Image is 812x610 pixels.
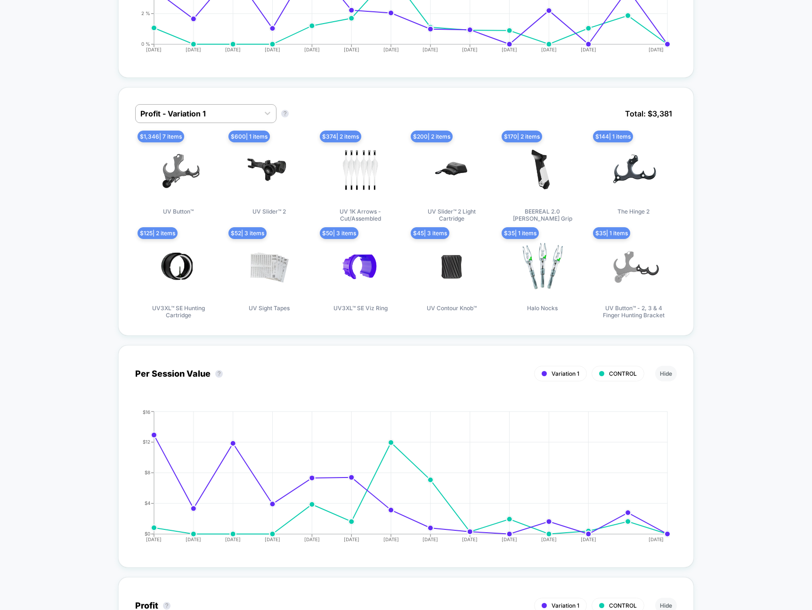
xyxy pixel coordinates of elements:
span: UV Slider™ 2 [252,208,286,215]
img: UV Slider™ 2 Light Cartridge [419,137,485,203]
span: $ 600 | 1 items [228,131,270,142]
span: $ 200 | 2 items [411,131,453,142]
img: UV 1K Arrows - Cut/Assembled [327,137,393,203]
tspan: [DATE] [581,47,596,52]
img: UV Button™ - 2, 3 & 4 Finger Hunting Bracket [601,234,666,300]
span: CONTROL [609,602,637,609]
span: UV Sight Tapes [249,305,290,312]
tspan: [DATE] [462,47,478,52]
tspan: [DATE] [344,47,359,52]
img: BEEREAL 2.0 Mathews Grip [510,137,576,203]
tspan: [DATE] [502,47,517,52]
tspan: [DATE] [225,536,241,542]
tspan: [DATE] [383,47,399,52]
img: Halo Nocks [510,234,576,300]
img: UV Sight Tapes [236,234,302,300]
span: $ 144 | 1 items [593,131,633,142]
span: CONTROL [609,370,637,377]
span: Variation 1 [552,370,579,377]
tspan: [DATE] [502,536,517,542]
span: $ 35 | 1 items [593,227,630,239]
tspan: [DATE] [541,47,557,52]
tspan: [DATE] [649,536,664,542]
span: UV3XL™ SE Viz Ring [333,305,388,312]
span: Total: $ 3,381 [620,104,677,123]
tspan: 2 % [141,10,150,16]
button: ? [215,370,223,378]
tspan: [DATE] [186,47,201,52]
span: $ 45 | 3 items [411,227,449,239]
span: UV Button™ [163,208,194,215]
tspan: [DATE] [344,536,359,542]
button: Hide [655,366,677,381]
div: PER_SESSION_VALUE [126,409,667,551]
span: UV Button™ - 2, 3 & 4 Finger Hunting Bracket [598,305,669,319]
tspan: [DATE] [581,536,596,542]
tspan: [DATE] [422,47,438,52]
tspan: [DATE] [186,536,201,542]
tspan: $8 [145,470,150,475]
tspan: 0 % [141,41,150,47]
span: $ 35 | 1 items [502,227,539,239]
span: UV Contour Knob™ [427,305,477,312]
tspan: $16 [143,409,150,414]
tspan: [DATE] [422,536,438,542]
tspan: [DATE] [146,47,162,52]
tspan: [DATE] [304,47,320,52]
span: BEEREAL 2.0 [PERSON_NAME] Grip [507,208,578,222]
img: The Hinge 2 [601,137,666,203]
img: UV Slider™ 2 [236,137,302,203]
tspan: [DATE] [649,47,664,52]
img: UV3XL™ SE Viz Ring [327,234,393,300]
img: UV Contour Knob™ [419,234,485,300]
img: UV Button™ [146,137,211,203]
span: UV 1K Arrows - Cut/Assembled [325,208,396,222]
span: $ 374 | 2 items [320,131,361,142]
tspan: $4 [145,500,150,506]
tspan: [DATE] [265,47,280,52]
span: $ 52 | 3 items [228,227,267,239]
span: Halo Nocks [527,305,558,312]
tspan: [DATE] [304,536,320,542]
tspan: $0 [145,531,150,536]
tspan: [DATE] [265,536,280,542]
tspan: [DATE] [383,536,399,542]
span: UV Slider™ 2 Light Cartridge [416,208,487,222]
tspan: [DATE] [541,536,557,542]
span: $ 125 | 2 items [138,227,178,239]
span: $ 50 | 3 items [320,227,358,239]
button: ? [163,602,171,610]
span: $ 1,346 | 7 items [138,131,184,142]
img: UV3XL™ SE Hunting Cartridge [146,234,211,300]
tspan: [DATE] [462,536,478,542]
span: Variation 1 [552,602,579,609]
span: The Hinge 2 [617,208,650,215]
tspan: [DATE] [225,47,241,52]
span: UV3XL™ SE Hunting Cartridge [143,305,214,319]
tspan: [DATE] [146,536,162,542]
button: ? [281,110,289,117]
span: $ 170 | 2 items [502,131,542,142]
tspan: $12 [143,439,150,445]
